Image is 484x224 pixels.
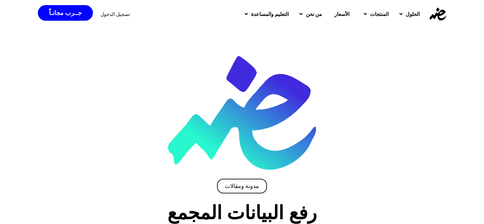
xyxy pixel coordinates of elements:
span: الحلول [406,10,420,18]
a: الحلول [393,6,424,22]
span: رفع البيانات المجمع [167,202,317,223]
a: تسجيل الدخول [101,12,130,17]
span: مدونة ومقالات [217,179,267,193]
span: التعليم والمساعدة [251,10,289,18]
span: المنتجات [370,10,389,18]
img: eDariba [168,56,316,170]
a: التعليم والمساعدة [238,6,293,22]
span: جــرب مجانـاً [49,10,81,16]
span: من نحن [306,10,322,18]
a: جــرب مجانـاً [38,5,93,21]
h1: التصنيف: [87,202,397,223]
span: الأسعار [334,10,349,18]
a: من نحن [293,6,326,22]
img: eDariba [430,8,446,20]
a: المنتجات [357,6,393,22]
a: الأسعار [326,6,357,22]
